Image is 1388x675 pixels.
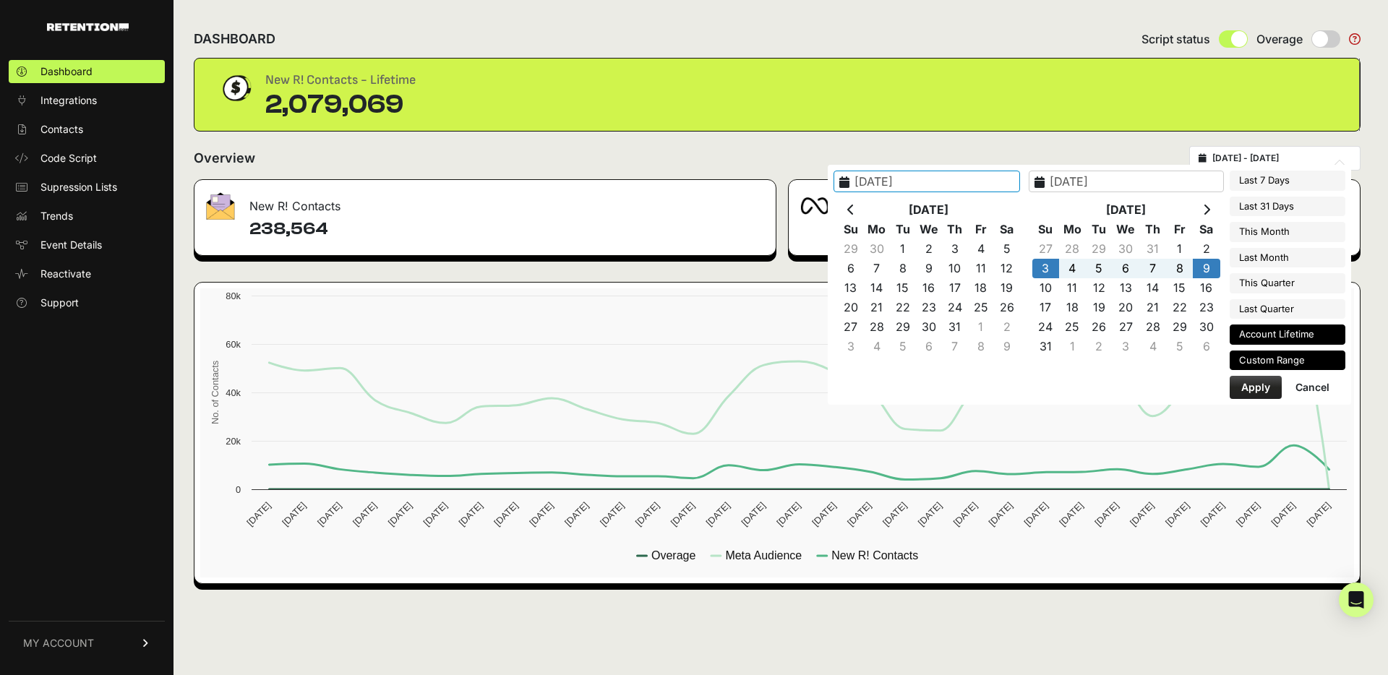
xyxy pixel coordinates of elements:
td: 18 [1059,298,1086,317]
td: 30 [864,239,890,259]
span: Dashboard [40,64,93,79]
li: This Quarter [1230,273,1345,293]
td: 11 [1059,278,1086,298]
td: 27 [838,317,864,337]
a: MY ACCOUNT [9,621,165,665]
td: 13 [1113,278,1139,298]
td: 9 [916,259,942,278]
text: [DATE] [1128,500,1156,528]
text: No. of Contacts [210,361,220,424]
td: 20 [838,298,864,317]
td: 7 [864,259,890,278]
a: Code Script [9,147,165,170]
td: 11 [968,259,994,278]
th: Sa [994,220,1020,239]
td: 19 [994,278,1020,298]
th: Tu [1086,220,1113,239]
text: [DATE] [562,500,591,528]
td: 23 [1193,298,1220,317]
th: We [1113,220,1139,239]
text: [DATE] [774,500,802,528]
td: 9 [1193,259,1220,278]
text: Meta Audience [725,549,802,562]
td: 8 [890,259,916,278]
td: 4 [864,337,890,356]
img: dollar-coin-05c43ed7efb7bc0c12610022525b4bbbb207c7efeef5aecc26f025e68dcafac9.png [218,70,254,106]
text: [DATE] [881,500,909,528]
text: Overage [651,549,695,562]
th: Fr [968,220,994,239]
div: Meta Audience [789,180,1360,223]
span: Supression Lists [40,180,117,194]
li: Custom Range [1230,351,1345,371]
td: 5 [1086,259,1113,278]
td: 13 [838,278,864,298]
th: Mo [1059,220,1086,239]
td: 17 [1032,298,1059,317]
td: 29 [838,239,864,259]
a: Contacts [9,118,165,141]
h4: 238,564 [249,218,764,241]
text: [DATE] [704,500,732,528]
td: 2 [994,317,1020,337]
td: 3 [838,337,864,356]
a: Support [9,291,165,314]
td: 15 [1166,278,1193,298]
text: [DATE] [351,500,379,528]
text: [DATE] [1199,500,1227,528]
div: Open Intercom Messenger [1339,582,1374,617]
td: 30 [916,317,942,337]
td: 26 [1086,317,1113,337]
text: 0 [236,484,241,495]
text: [DATE] [916,500,944,528]
text: [DATE] [598,500,626,528]
img: Retention.com [47,23,129,31]
td: 20 [1113,298,1139,317]
td: 4 [1139,337,1166,356]
a: Supression Lists [9,176,165,199]
text: 80k [226,291,241,301]
text: [DATE] [1304,500,1332,528]
text: 60k [226,339,241,350]
text: 40k [226,387,241,398]
td: 4 [1059,259,1086,278]
text: [DATE] [244,500,273,528]
td: 30 [1193,317,1220,337]
td: 1 [968,317,994,337]
text: [DATE] [633,500,661,528]
td: 5 [994,239,1020,259]
text: 20k [226,436,241,447]
th: Th [942,220,968,239]
th: Tu [890,220,916,239]
th: [DATE] [864,200,994,220]
span: Support [40,296,79,310]
td: 1 [1059,337,1086,356]
span: Reactivate [40,267,91,281]
td: 12 [1086,278,1113,298]
text: [DATE] [845,500,873,528]
td: 10 [942,259,968,278]
a: Reactivate [9,262,165,285]
td: 23 [916,298,942,317]
td: 22 [1166,298,1193,317]
text: [DATE] [810,500,838,528]
td: 1 [890,239,916,259]
td: 31 [1139,239,1166,259]
text: [DATE] [1057,500,1085,528]
td: 1 [1166,239,1193,259]
span: Script status [1141,30,1210,48]
a: Dashboard [9,60,165,83]
img: fa-meta-2f981b61bb99beabf952f7030308934f19ce035c18b003e963880cc3fabeebb7.png [800,197,829,215]
text: [DATE] [1234,500,1262,528]
li: Account Lifetime [1230,324,1345,345]
td: 3 [1032,259,1059,278]
th: Th [1139,220,1166,239]
td: 8 [1166,259,1193,278]
li: Last Quarter [1230,299,1345,319]
text: [DATE] [457,500,485,528]
td: 14 [1139,278,1166,298]
td: 2 [916,239,942,259]
li: Last 7 Days [1230,171,1345,191]
th: Su [1032,220,1059,239]
text: [DATE] [386,500,414,528]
